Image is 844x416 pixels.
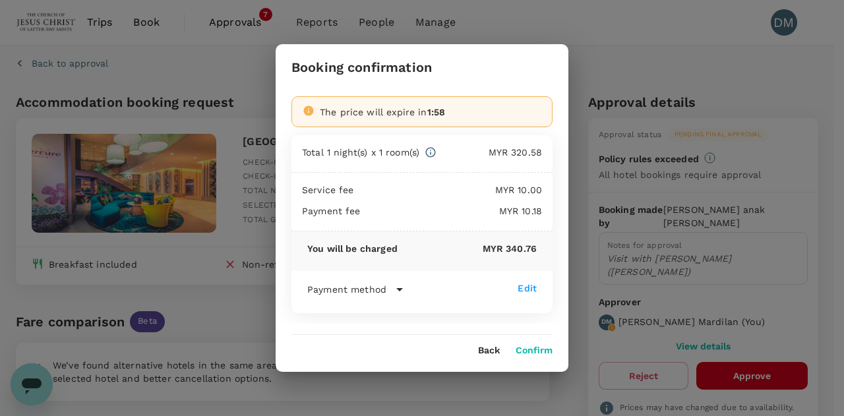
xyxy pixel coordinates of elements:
[518,282,537,295] div: Edit
[302,183,354,196] p: Service fee
[307,283,386,296] p: Payment method
[427,107,446,117] span: 1:58
[398,242,537,255] p: MYR 340.76
[307,242,398,255] p: You will be charged
[437,146,542,159] p: MYR 320.58
[516,345,553,356] button: Confirm
[302,146,419,159] p: Total 1 night(s) x 1 room(s)
[478,345,500,356] button: Back
[291,60,432,75] h3: Booking confirmation
[320,105,541,119] div: The price will expire in
[361,204,542,218] p: MYR 10.18
[354,183,542,196] p: MYR 10.00
[302,204,361,218] p: Payment fee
